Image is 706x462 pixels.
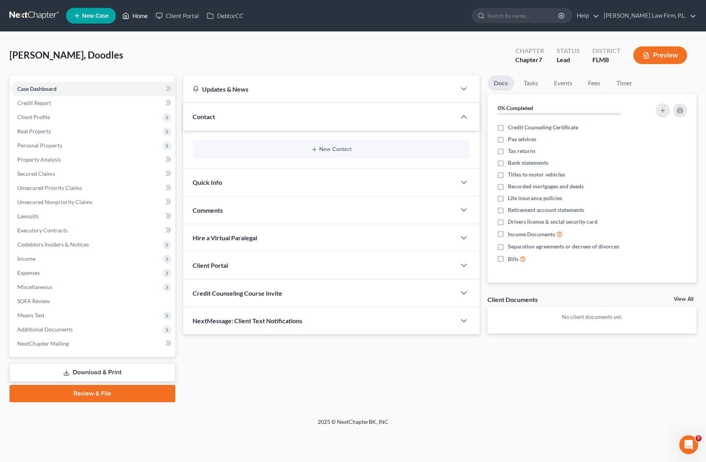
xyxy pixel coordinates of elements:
[592,46,621,55] div: District
[498,105,533,111] strong: 0% Completed
[17,199,92,205] span: Unsecured Nonpriority Claims
[193,261,228,269] span: Client Portal
[9,49,123,61] span: [PERSON_NAME], Doodles
[11,82,175,96] a: Case Dashboard
[11,209,175,223] a: Lawsuits
[487,8,559,23] input: Search by name...
[592,55,621,64] div: FLMB
[193,85,447,93] div: Updates & News
[11,294,175,308] a: SOFA Review
[193,289,282,297] span: Credit Counseling Course Invite
[203,9,247,23] a: DebtorCC
[539,56,542,63] span: 7
[517,75,544,91] a: Tasks
[118,9,152,23] a: Home
[600,9,696,23] a: [PERSON_NAME] Law Firm, P.L.
[17,312,44,318] span: Means Test
[11,337,175,351] a: NextChapter Mailing
[17,142,62,149] span: Personal Property
[508,147,535,155] span: Tax returns
[508,182,584,190] span: Recorded mortgages and deeds
[557,46,580,55] div: Status
[508,135,536,143] span: Pay advices
[508,255,518,263] span: Bills
[17,99,51,106] span: Credit Report
[17,326,73,333] span: Additional Documents
[494,313,691,321] p: No client documents yet.
[17,255,35,262] span: Income
[11,96,175,110] a: Credit Report
[17,156,61,163] span: Property Analysis
[674,296,693,302] a: View All
[17,283,52,290] span: Miscellaneous
[11,153,175,167] a: Property Analysis
[9,385,175,402] a: Review & File
[508,230,555,238] span: Income Documents
[11,167,175,181] a: Secured Claims
[193,206,223,214] span: Comments
[17,227,68,234] span: Executory Contracts
[193,234,257,241] span: Hire a Virtual Paralegal
[17,128,51,134] span: Real Property
[515,46,544,55] div: Chapter
[11,181,175,195] a: Unsecured Priority Claims
[11,223,175,237] a: Executory Contracts
[508,194,562,202] span: Life insurance policies
[9,363,175,382] a: Download & Print
[515,55,544,64] div: Chapter
[82,13,108,19] span: New Case
[17,170,55,177] span: Secured Claims
[508,218,598,226] span: Drivers license & social security card
[557,55,580,64] div: Lead
[17,85,57,92] span: Case Dashboard
[633,46,687,64] button: Preview
[11,195,175,209] a: Unsecured Nonpriority Claims
[508,123,578,131] span: Credit Counseling Certificate
[548,75,579,91] a: Events
[695,435,702,442] span: 7
[582,75,607,91] a: Fees
[508,171,565,179] span: Titles to motor vehicles
[487,75,514,91] a: Docs
[17,114,50,120] span: Client Profile
[17,213,39,219] span: Lawsuits
[193,179,222,186] span: Quick Info
[508,206,584,214] span: Retirement account statements
[17,340,69,347] span: NextChapter Mailing
[679,435,698,454] iframe: Intercom live chat
[573,9,599,23] a: Help
[508,243,619,250] span: Separation agreements or decrees of divorces
[129,418,577,432] div: 2025 © NextChapterBK, INC
[193,113,215,120] span: Contact
[152,9,203,23] a: Client Portal
[17,184,82,191] span: Unsecured Priority Claims
[487,295,538,304] div: Client Documents
[610,75,638,91] a: Timer
[17,269,40,276] span: Expenses
[17,298,50,304] span: SOFA Review
[17,241,89,248] span: Codebtors Insiders & Notices
[199,146,464,153] button: New Contact
[508,159,548,167] span: Bank statements
[193,317,302,324] span: NextMessage: Client Text Notifications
